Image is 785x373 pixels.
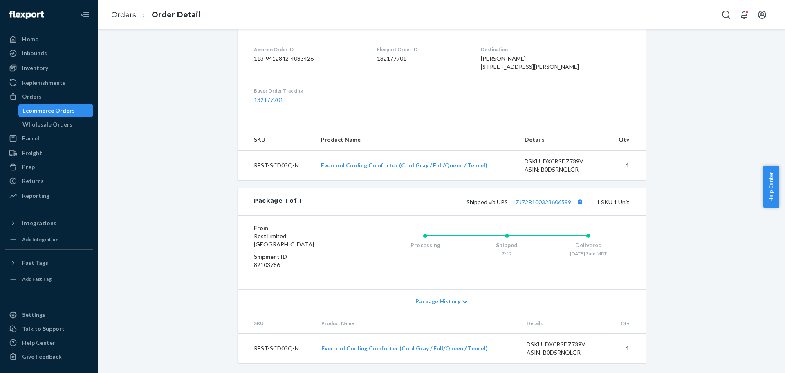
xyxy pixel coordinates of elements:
[5,322,93,335] a: Talk to Support
[22,35,38,43] div: Home
[22,325,65,333] div: Talk to Support
[5,132,93,145] a: Parcel
[5,147,93,160] a: Freight
[254,233,314,248] span: Rest Limited [GEOGRAPHIC_DATA]
[574,197,585,207] button: Copy tracking number
[518,129,608,151] th: Details
[5,161,93,174] a: Prep
[18,118,94,131] a: Wholesale Orders
[5,308,93,321] a: Settings
[9,11,44,19] img: Flexport logo
[384,241,466,249] div: Processing
[105,3,207,27] ol: breadcrumbs
[5,61,93,75] a: Inventory
[321,162,487,169] a: Evercool Cooling Comforter (Cool Gray / Full/Queen / Tencel)
[415,297,460,305] span: Package History
[238,313,315,334] th: SKU
[254,96,283,103] a: 132177701
[608,151,646,181] td: 1
[547,250,629,257] div: [DATE] 3am MDT
[466,250,548,257] div: 7/12
[5,189,93,202] a: Reporting
[22,106,75,115] div: Ecommerce Orders
[525,157,601,165] div: DSKU: DXCBSDZ739V
[254,87,364,94] dt: Buyer Order Tracking
[5,90,93,103] a: Orders
[754,7,770,23] button: Open account menu
[22,93,42,101] div: Orders
[238,129,314,151] th: SKU
[466,241,548,249] div: Shipped
[5,256,93,269] button: Fast Tags
[22,353,62,361] div: Give Feedback
[610,334,646,364] td: 1
[377,46,468,53] dt: Flexport Order ID
[520,313,610,334] th: Details
[22,219,56,227] div: Integrations
[22,163,35,171] div: Prep
[254,46,364,53] dt: Amazon Order ID
[22,64,48,72] div: Inventory
[5,350,93,363] button: Give Feedback
[22,236,58,243] div: Add Integration
[315,313,520,334] th: Product Name
[5,273,93,286] a: Add Fast Tag
[302,197,629,207] div: 1 SKU 1 Unit
[527,340,603,348] div: DSKU: DXCBSDZ739V
[238,334,315,364] td: REST-SCD03Q-N
[718,7,734,23] button: Open Search Box
[481,55,579,70] span: [PERSON_NAME] [STREET_ADDRESS][PERSON_NAME]
[22,134,39,142] div: Parcel
[152,10,200,19] a: Order Detail
[22,259,48,267] div: Fast Tags
[5,336,93,349] a: Help Center
[467,199,585,206] span: Shipped via UPS
[22,177,44,185] div: Returns
[763,166,779,208] button: Help Center
[5,174,93,188] a: Returns
[22,276,52,283] div: Add Fast Tag
[525,165,601,174] div: ASIN: B0D5RNQLGR
[22,192,49,200] div: Reporting
[5,217,93,230] button: Integrations
[22,149,42,157] div: Freight
[77,7,93,23] button: Close Navigation
[22,79,65,87] div: Replenishments
[254,253,352,261] dt: Shipment ID
[481,46,629,53] dt: Destination
[547,241,629,249] div: Delivered
[512,199,571,206] a: 1ZJ72R100328606599
[314,129,518,151] th: Product Name
[5,76,93,89] a: Replenishments
[18,104,94,117] a: Ecommerce Orders
[254,54,364,63] dd: 113-9412842-4083426
[610,313,646,334] th: Qty
[22,339,55,347] div: Help Center
[254,197,302,207] div: Package 1 of 1
[321,345,488,352] a: Evercool Cooling Comforter (Cool Gray / Full/Queen / Tencel)
[377,54,468,63] dd: 132177701
[5,33,93,46] a: Home
[111,10,136,19] a: Orders
[22,311,45,319] div: Settings
[22,49,47,57] div: Inbounds
[254,261,352,269] dd: 82103786
[22,120,72,129] div: Wholesale Orders
[5,47,93,60] a: Inbounds
[254,224,352,232] dt: From
[608,129,646,151] th: Qty
[527,348,603,357] div: ASIN: B0D5RNQLGR
[238,151,314,181] td: REST-SCD03Q-N
[5,233,93,246] a: Add Integration
[736,7,752,23] button: Open notifications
